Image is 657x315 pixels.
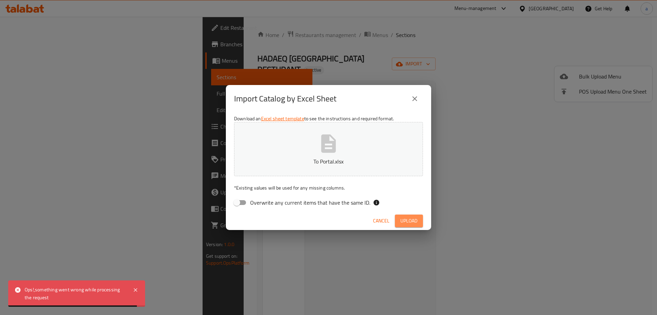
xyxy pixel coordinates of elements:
button: To Portal.xlsx [234,122,423,176]
a: Excel sheet template [261,114,304,123]
p: To Portal.xlsx [245,157,412,166]
span: Overwrite any current items that have the same ID. [250,198,370,207]
span: Cancel [373,217,389,225]
button: Cancel [370,215,392,227]
p: Existing values will be used for any missing columns. [234,184,423,191]
span: Upload [400,217,417,225]
button: close [407,90,423,107]
h2: Import Catalog by Excel Sheet [234,93,336,104]
div: Ops!,something went wrong while processing the request [25,286,126,301]
div: Download an to see the instructions and required format. [226,112,431,212]
button: Upload [395,215,423,227]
